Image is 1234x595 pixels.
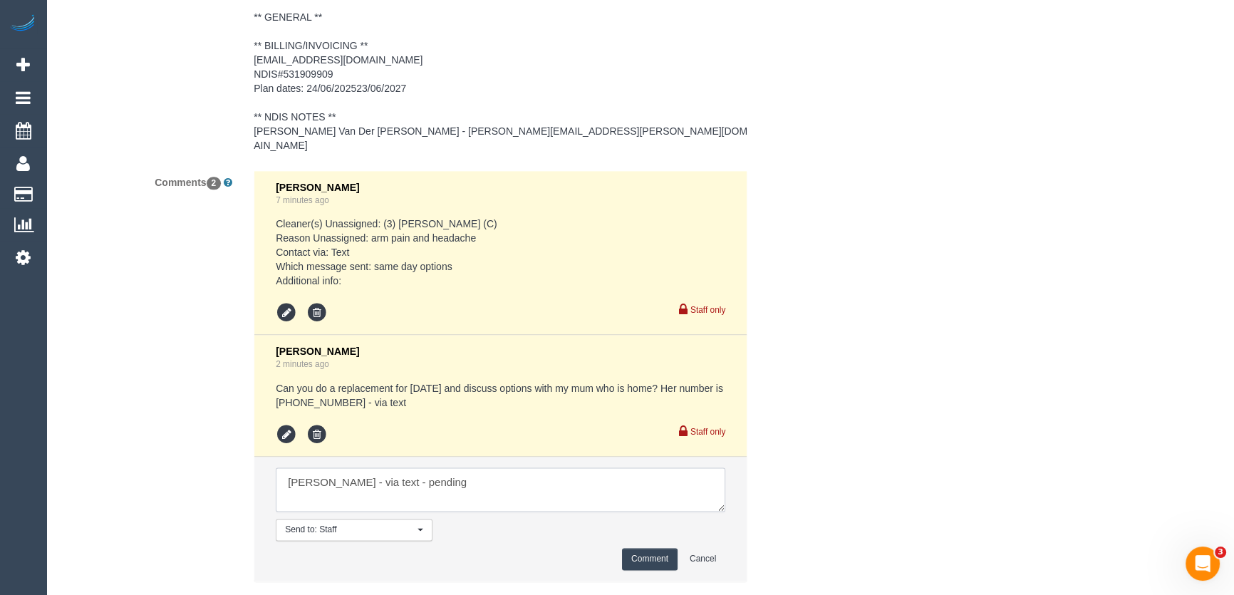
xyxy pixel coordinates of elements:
[276,195,329,205] a: 7 minutes ago
[690,427,725,437] small: Staff only
[276,346,359,357] span: [PERSON_NAME]
[622,548,678,570] button: Comment
[1186,547,1220,581] iframe: Intercom live chat
[1215,547,1226,558] span: 3
[690,305,725,315] small: Staff only
[680,548,725,570] button: Cancel
[276,359,329,369] a: 2 minutes ago
[9,14,37,34] img: Automaid Logo
[276,381,725,410] pre: Can you do a replacement for [DATE] and discuss options with my mum who is home? Her number is [P...
[276,182,359,193] span: [PERSON_NAME]
[276,519,432,541] button: Send to: Staff
[50,170,243,190] label: Comments
[207,177,222,190] span: 2
[276,217,725,288] pre: Cleaner(s) Unassigned: (3) [PERSON_NAME] (C) Reason Unassigned: arm pain and headache Contact via...
[285,524,414,536] span: Send to: Staff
